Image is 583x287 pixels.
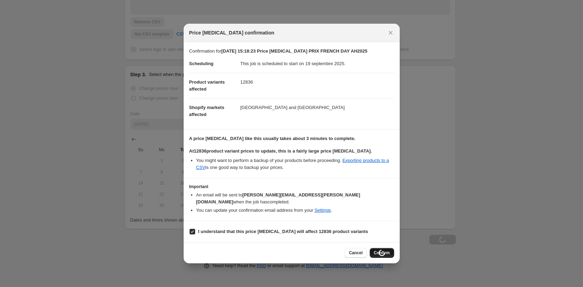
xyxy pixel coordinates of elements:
span: Product variants affected [189,79,225,92]
b: I understand that this price [MEDICAL_DATA] will affect 12836 product variants [198,229,368,234]
dd: This job is scheduled to start on 19 septembre 2025. [240,55,394,73]
button: Cancel [345,248,367,258]
b: [PERSON_NAME][EMAIL_ADDRESS][PERSON_NAME][DOMAIN_NAME] [196,192,360,204]
dd: [GEOGRAPHIC_DATA] and [GEOGRAPHIC_DATA] [240,98,394,117]
span: Cancel [349,250,362,256]
a: Exporting products to a CSV [196,158,389,170]
li: An email will be sent to when the job has completed . [196,192,394,205]
span: Price [MEDICAL_DATA] confirmation [189,29,275,36]
li: You can update your confirmation email address from your . [196,207,394,214]
li: You might want to perform a backup of your products before proceeding. is one good way to backup ... [196,157,394,171]
span: Shopify markets affected [189,105,224,117]
span: Scheduling [189,61,214,66]
button: Close [386,28,396,38]
b: At 12836 product variant prices to update, this is a fairly large price [MEDICAL_DATA]. [189,148,372,154]
a: Settings [314,208,331,213]
h3: Important [189,184,394,189]
b: A price [MEDICAL_DATA] like this usually takes about 3 minutes to complete. [189,136,355,141]
b: [DATE] 15:18:23 Price [MEDICAL_DATA] PRIX FRENCH DAY AH2025 [221,48,367,54]
p: Confirmation for [189,48,394,55]
dd: 12836 [240,73,394,91]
